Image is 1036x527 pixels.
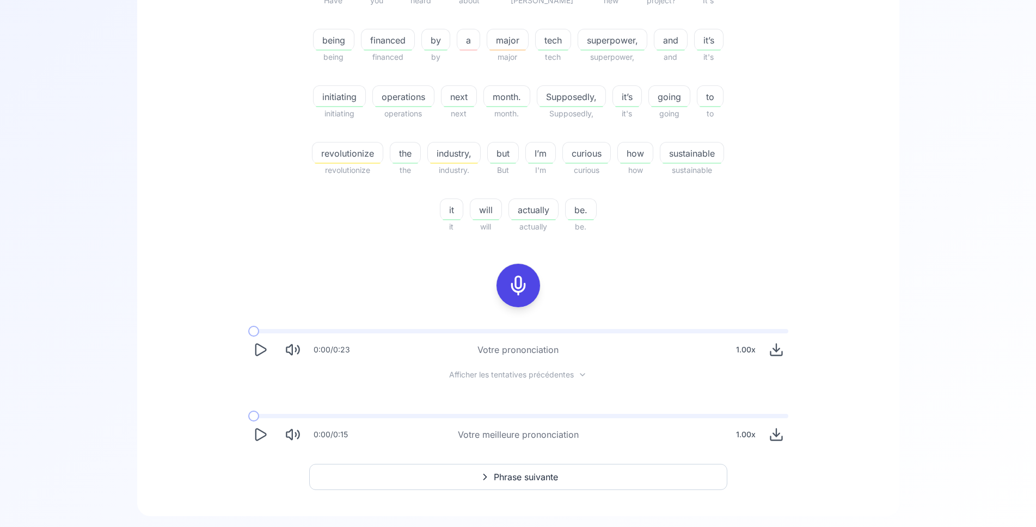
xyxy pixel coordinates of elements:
[390,142,421,164] button: the
[483,85,530,107] button: month.
[578,29,647,51] button: superpower,
[654,51,688,64] span: and
[313,85,366,107] button: initiating
[427,164,481,177] span: industry.
[732,339,760,361] div: 1.00 x
[312,164,383,177] span: revolutionize
[613,90,641,103] span: it’s
[470,199,502,220] button: will
[654,34,687,47] span: and
[648,85,690,107] button: going
[565,220,597,233] span: be.
[314,34,354,47] span: being
[372,85,434,107] button: operations
[314,429,348,440] div: 0:00 / 0:15
[449,369,574,380] span: Afficher les tentatives précédentes
[421,29,450,51] button: by
[488,147,518,160] span: but
[313,107,366,120] span: initiating
[509,203,558,216] span: actually
[440,199,463,220] button: it
[563,147,610,160] span: curious
[566,203,596,216] span: be.
[312,147,383,160] span: revolutionize
[487,29,529,51] button: major
[484,90,530,103] span: month.
[470,220,502,233] span: will
[421,51,450,64] span: by
[660,164,724,177] span: sustainable
[537,90,605,103] span: Supposedly,
[617,164,653,177] span: how
[361,29,415,51] button: financed
[612,107,642,120] span: it's
[313,51,354,64] span: being
[732,424,760,445] div: 1.00 x
[373,90,434,103] span: operations
[487,51,529,64] span: major
[372,107,434,120] span: operations
[309,464,727,490] button: Phrase suivante
[487,164,519,177] span: But
[487,34,528,47] span: major
[477,343,559,356] div: Votre prononciation
[660,147,724,160] span: sustainable
[562,164,611,177] span: curious
[458,428,579,441] div: Votre meilleure prononciation
[695,34,723,47] span: it’s
[697,107,724,120] span: to
[314,90,365,103] span: initiating
[562,142,611,164] button: curious
[525,142,556,164] button: I’m
[764,423,788,447] button: Download audio
[660,142,724,164] button: sustainable
[457,29,480,51] button: a
[487,142,519,164] button: but
[535,51,571,64] span: tech
[617,142,653,164] button: how
[508,199,559,220] button: actually
[428,147,480,160] span: industry,
[526,147,555,160] span: I’m
[565,199,597,220] button: be.
[654,29,688,51] button: and
[248,423,272,447] button: Play
[440,203,463,216] span: it
[578,51,647,64] span: superpower,
[441,85,477,107] button: next
[281,338,305,362] button: Mute
[618,147,653,160] span: how
[494,470,558,483] span: Phrase suivante
[281,423,305,447] button: Mute
[578,34,647,47] span: superpower,
[537,107,606,120] span: Supposedly,
[312,142,383,164] button: revolutionize
[764,338,788,362] button: Download audio
[442,90,476,103] span: next
[390,147,420,160] span: the
[694,29,724,51] button: it’s
[537,85,606,107] button: Supposedly,
[536,34,571,47] span: tech
[422,34,450,47] span: by
[390,164,421,177] span: the
[427,142,481,164] button: industry,
[457,34,480,47] span: a
[361,34,414,47] span: financed
[483,107,530,120] span: month.
[525,164,556,177] span: I'm
[612,85,642,107] button: it’s
[535,29,571,51] button: tech
[694,51,724,64] span: it's
[361,51,415,64] span: financed
[470,203,501,216] span: will
[314,344,350,355] div: 0:00 / 0:23
[313,29,354,51] button: being
[649,90,690,103] span: going
[441,107,477,120] span: next
[648,107,690,120] span: going
[697,90,723,103] span: to
[697,85,724,107] button: to
[248,338,272,362] button: Play
[508,220,559,233] span: actually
